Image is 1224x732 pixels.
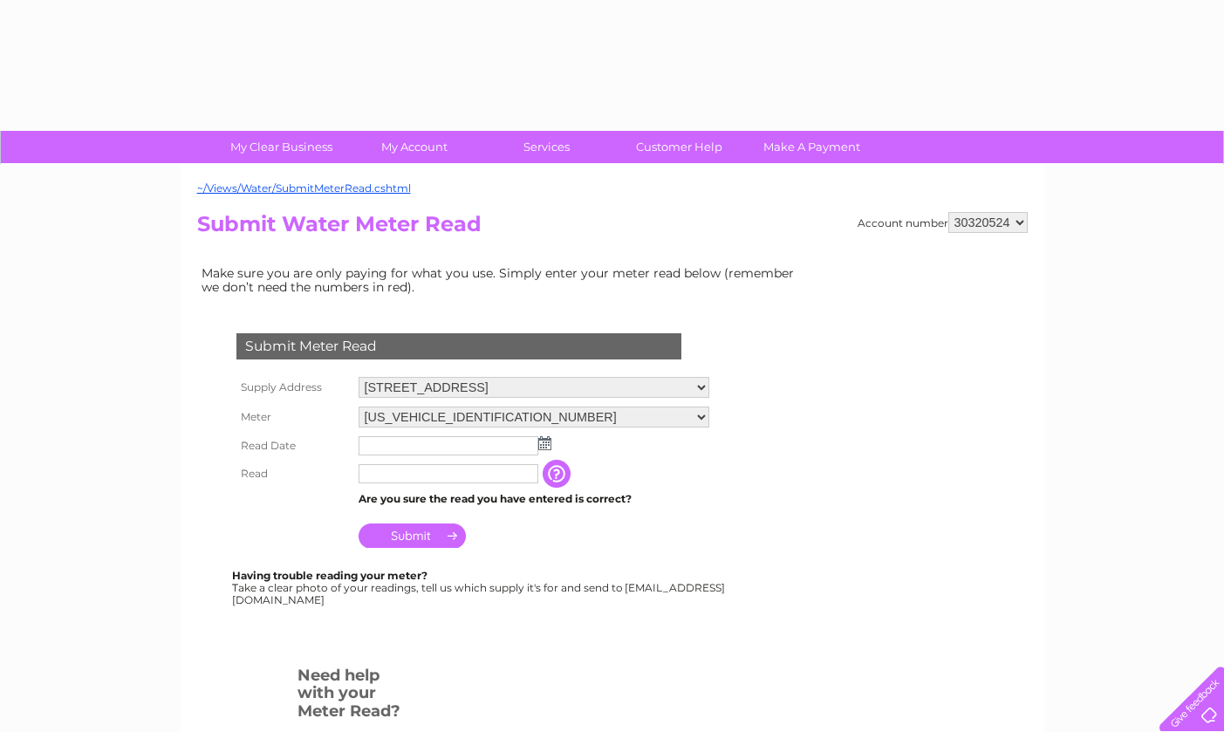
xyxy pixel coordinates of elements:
[475,131,619,163] a: Services
[232,570,728,605] div: Take a clear photo of your readings, tell us which supply it's for and send to [EMAIL_ADDRESS][DO...
[232,373,354,402] th: Supply Address
[740,131,884,163] a: Make A Payment
[232,569,427,582] b: Having trouble reading your meter?
[236,333,681,359] div: Submit Meter Read
[232,432,354,460] th: Read Date
[543,460,574,488] input: Information
[232,460,354,488] th: Read
[538,436,551,450] img: ...
[359,523,466,548] input: Submit
[342,131,486,163] a: My Account
[607,131,751,163] a: Customer Help
[209,131,353,163] a: My Clear Business
[297,663,405,729] h3: Need help with your Meter Read?
[232,402,354,432] th: Meter
[354,488,714,510] td: Are you sure the read you have entered is correct?
[858,212,1028,233] div: Account number
[197,262,808,298] td: Make sure you are only paying for what you use. Simply enter your meter read below (remember we d...
[197,181,411,195] a: ~/Views/Water/SubmitMeterRead.cshtml
[197,212,1028,245] h2: Submit Water Meter Read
